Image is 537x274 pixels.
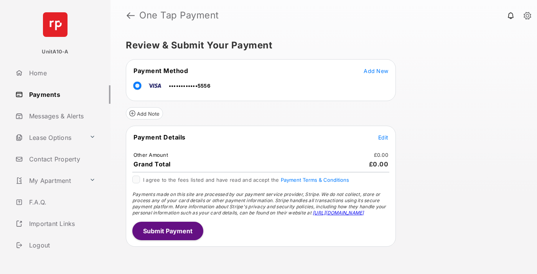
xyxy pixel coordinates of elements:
[133,67,188,75] span: Payment Method
[132,222,203,240] button: Submit Payment
[12,150,110,168] a: Contact Property
[12,193,110,211] a: F.A.Q.
[369,160,389,168] span: £0.00
[42,48,68,56] p: UnitA10-A
[12,214,99,233] a: Important Links
[12,107,110,125] a: Messages & Alerts
[374,151,389,158] td: £0.00
[126,107,163,120] button: Add Note
[133,160,171,168] span: Grand Total
[12,236,110,254] a: Logout
[378,133,388,141] button: Edit
[169,83,210,89] span: ••••••••••••5556
[139,11,219,20] strong: One Tap Payment
[364,67,388,75] button: Add New
[143,177,349,183] span: I agree to the fees listed and have read and accept the
[43,12,68,37] img: svg+xml;base64,PHN2ZyB4bWxucz0iaHR0cDovL3d3dy53My5vcmcvMjAwMC9zdmciIHdpZHRoPSI2NCIgaGVpZ2h0PSI2NC...
[378,134,388,141] span: Edit
[281,177,349,183] button: I agree to the fees listed and have read and accept the
[12,85,110,104] a: Payments
[313,210,364,216] a: [URL][DOMAIN_NAME]
[132,191,386,216] span: Payments made on this site are processed by our payment service provider, Stripe. We do not colle...
[12,64,110,82] a: Home
[12,128,86,147] a: Lease Options
[126,41,516,50] h5: Review & Submit Your Payment
[364,68,388,74] span: Add New
[133,133,186,141] span: Payment Details
[12,171,86,190] a: My Apartment
[133,151,168,158] td: Other Amount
